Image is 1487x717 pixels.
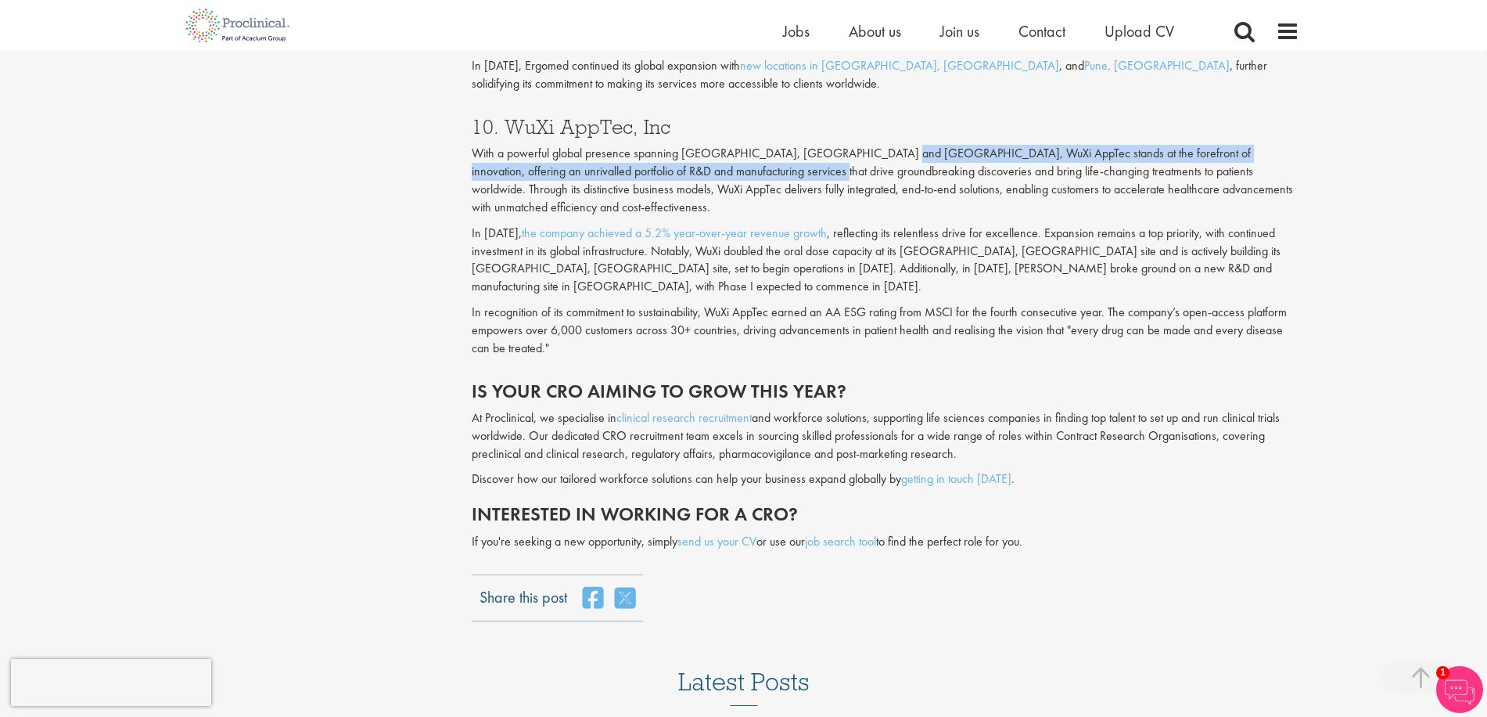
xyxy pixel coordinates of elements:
[472,57,1299,93] p: In [DATE], Ergomed continued its global expansion with , and , further solidifying its commitment...
[901,470,1011,487] a: getting in touch [DATE]
[472,225,1299,296] p: In [DATE], , reflecting its relentless drive for excellence. Expansion remains a top priority, wi...
[1018,21,1065,41] a: Contact
[1436,666,1483,713] img: Chatbot
[740,57,1059,74] a: new locations in [GEOGRAPHIC_DATA], [GEOGRAPHIC_DATA]
[522,225,827,241] a: the company achieved a 5.2% year-over-year revenue growth
[678,668,810,706] h3: Latest Posts
[11,659,211,706] iframe: reCAPTCHA
[472,145,1299,216] p: With a powerful global presence spanning [GEOGRAPHIC_DATA], [GEOGRAPHIC_DATA] and [GEOGRAPHIC_DAT...
[805,533,876,549] a: job search tool
[616,409,752,426] a: clinical research recruitment
[677,533,756,549] a: send us your CV
[472,533,1299,551] p: If you're seeking a new opportunity, simply or use our to find the perfect role for you.
[1104,21,1174,41] a: Upload CV
[783,21,810,41] a: Jobs
[615,586,635,610] a: share on twitter
[480,586,567,597] label: Share this post
[1436,666,1449,679] span: 1
[940,21,979,41] a: Join us
[472,304,1299,358] p: In recognition of its commitment to sustainability, WuXi AppTec earned an AA ESG rating from MSCI...
[849,21,901,41] a: About us
[472,117,1299,137] h3: 10. WuXi AppTec, Inc
[472,409,1299,463] p: At Proclinical, we specialise in and workforce solutions, supporting life sciences companies in f...
[583,586,603,610] a: share on facebook
[472,470,1299,488] p: Discover how our tailored workforce solutions can help your business expand globally by .
[1084,57,1230,74] a: Pune, [GEOGRAPHIC_DATA]
[472,504,1299,524] h2: Interested in working for a CRO?
[472,381,1299,402] h2: Is your CRO aiming to grow this year?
